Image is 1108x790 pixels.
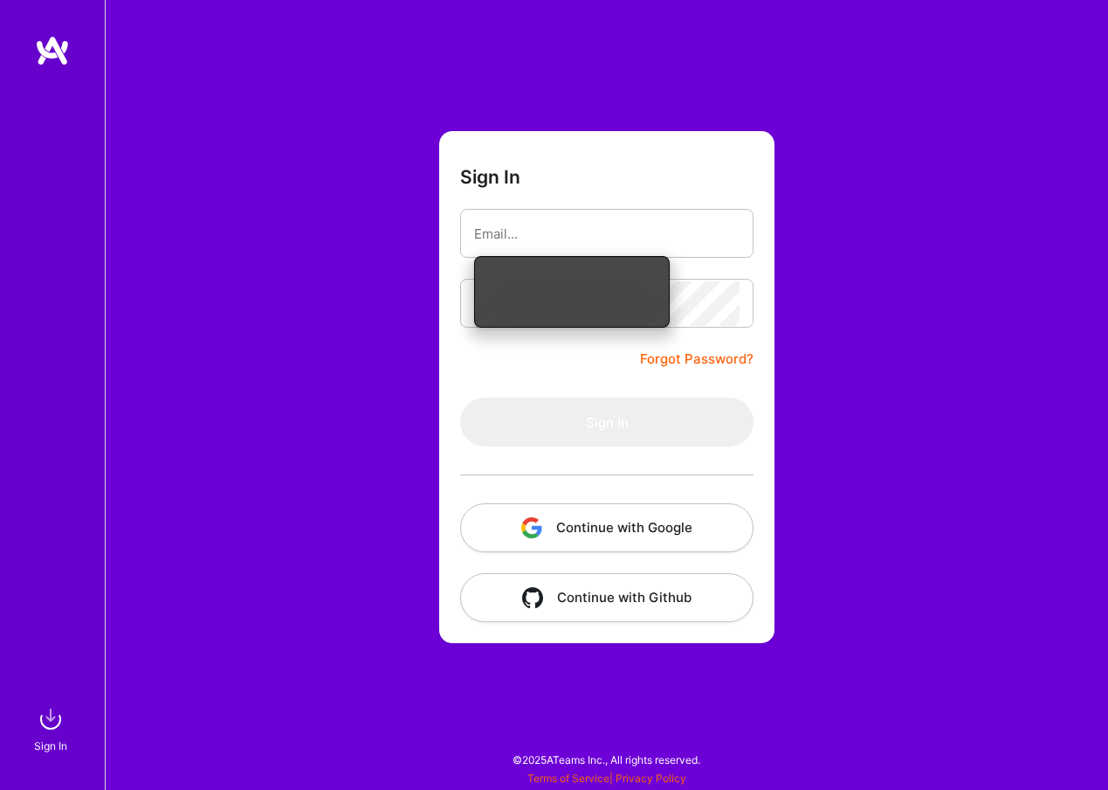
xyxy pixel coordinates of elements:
img: sign in [33,702,68,737]
a: Privacy Policy [616,772,686,785]
a: Terms of Service [527,772,609,785]
img: icon [522,587,543,608]
button: Continue with Google [460,503,754,552]
img: logo [35,35,70,66]
img: icon [521,517,542,538]
button: Continue with Github [460,573,754,622]
h3: Sign In [460,166,520,188]
a: sign inSign In [37,702,68,755]
div: © 2025 ATeams Inc., All rights reserved. [105,738,1108,781]
input: Email... [474,211,740,256]
a: Forgot Password? [640,349,754,370]
button: Sign In [460,398,754,447]
span: | [527,772,686,785]
div: Sign In [34,737,67,755]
